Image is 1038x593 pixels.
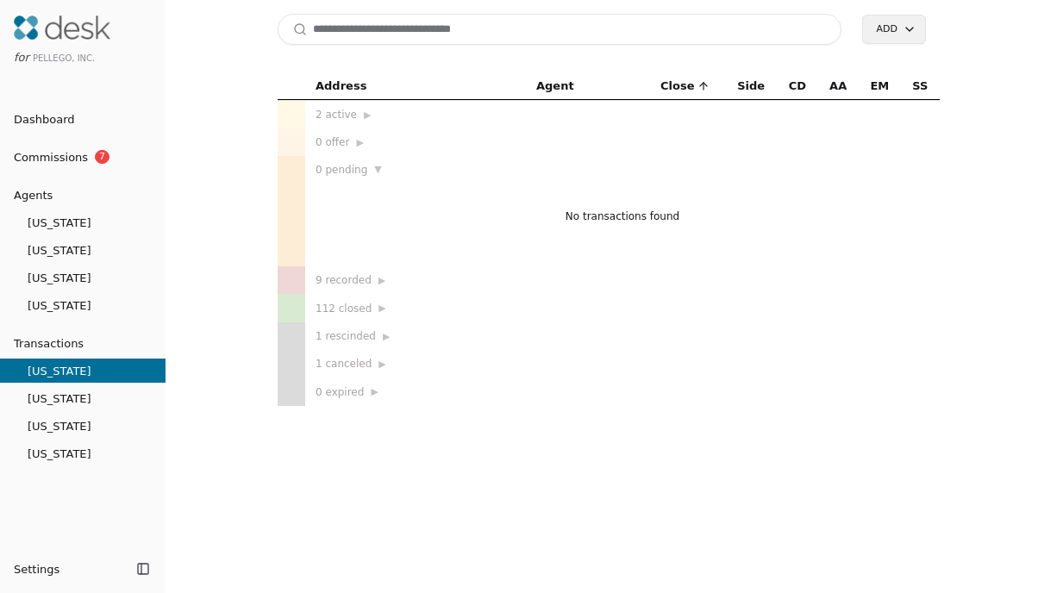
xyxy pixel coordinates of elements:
[316,77,366,96] span: Address
[33,53,95,63] span: Pellego, Inc.
[737,77,765,96] span: Side
[316,134,516,151] div: 0 offer
[14,51,29,64] span: for
[316,355,516,372] div: 1 canceled
[316,299,516,316] div: 112 closed
[566,210,679,222] span: No transactions found
[95,150,109,164] span: 7
[14,560,59,578] span: Settings
[378,301,385,316] span: ▶
[862,15,926,44] button: Add
[316,161,367,178] span: 0 pending
[364,108,371,123] span: ▶
[870,77,889,96] span: EM
[316,106,516,123] div: 2 active
[374,162,381,178] span: ▼
[316,383,516,400] div: 0 expired
[378,357,385,372] span: ▶
[7,555,131,583] button: Settings
[378,273,385,289] span: ▶
[660,77,694,96] span: Close
[316,328,516,345] div: 1 rescinded
[912,77,928,96] span: SS
[536,77,574,96] span: Agent
[829,77,847,96] span: AA
[789,77,806,96] span: CD
[316,272,516,289] div: 9 recorded
[383,329,390,345] span: ▶
[14,16,110,40] img: Desk
[356,135,363,151] span: ▶
[371,384,378,400] span: ▶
